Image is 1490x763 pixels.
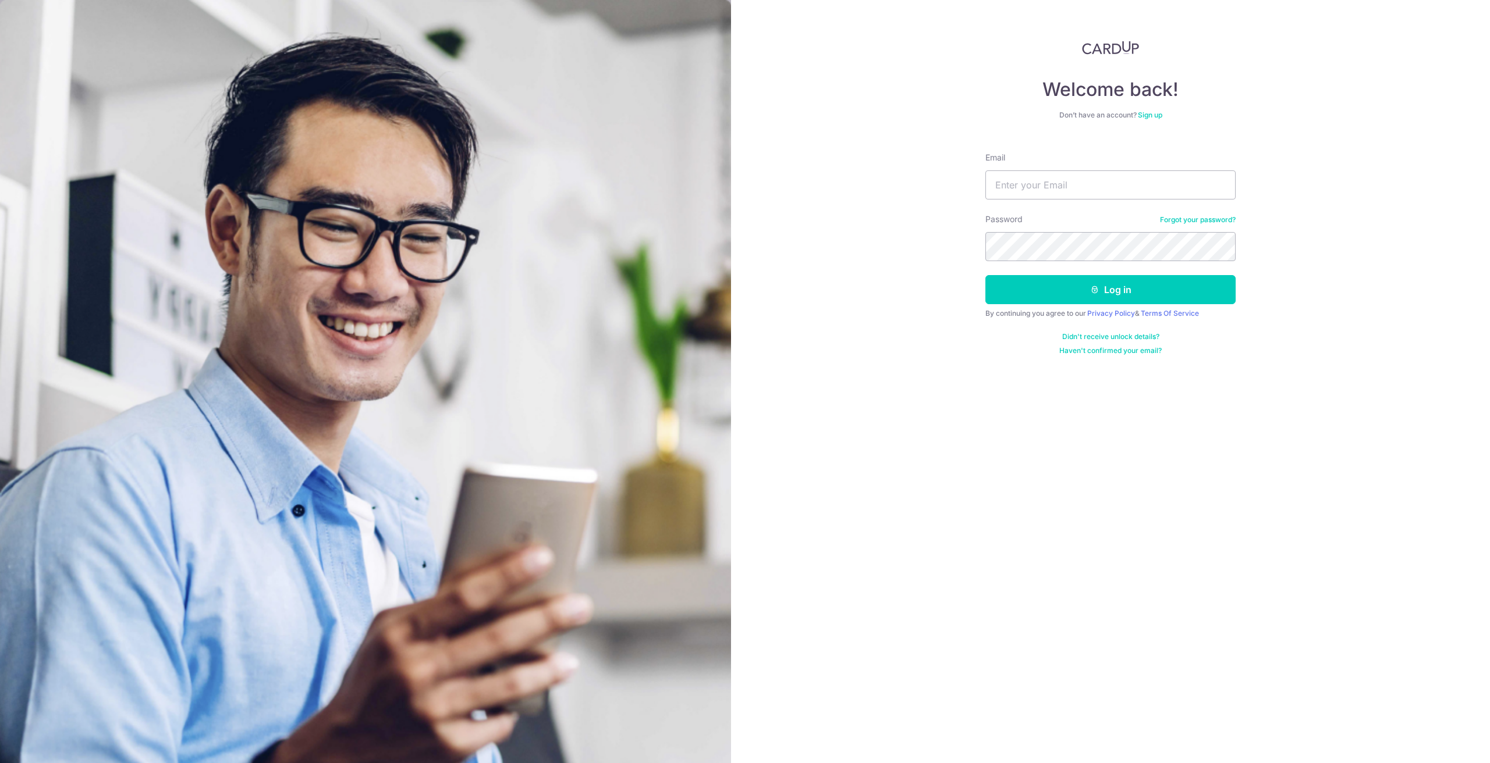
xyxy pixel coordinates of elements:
label: Password [985,213,1023,225]
a: Didn't receive unlock details? [1062,332,1159,341]
label: Email [985,152,1005,163]
a: Haven't confirmed your email? [1059,346,1162,355]
a: Forgot your password? [1160,215,1236,224]
input: Enter your Email [985,170,1236,199]
a: Terms Of Service [1141,309,1199,318]
div: By continuing you agree to our & [985,309,1236,318]
div: Don’t have an account? [985,110,1236,120]
a: Sign up [1138,110,1162,119]
h4: Welcome back! [985,78,1236,101]
a: Privacy Policy [1087,309,1135,318]
button: Log in [985,275,1236,304]
img: CardUp Logo [1082,41,1139,55]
